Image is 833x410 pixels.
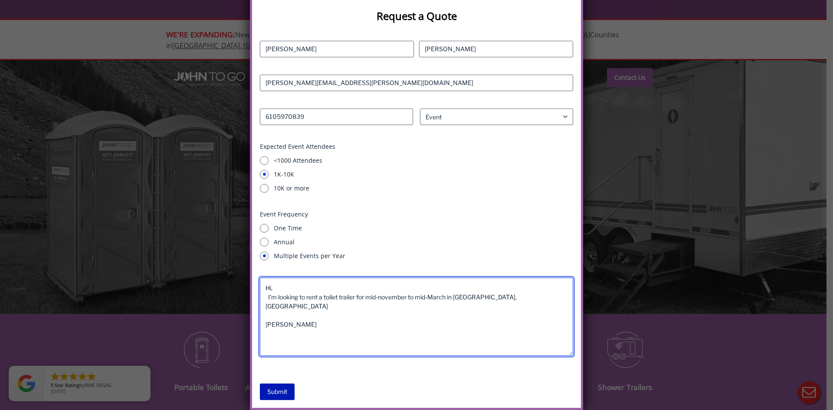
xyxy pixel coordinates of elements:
legend: Expected Event Attendees [260,142,335,151]
label: Multiple Events per Year [274,252,573,260]
input: Email [260,75,573,91]
input: Phone [260,108,413,125]
label: 1K-10K [274,170,573,179]
label: One Time [274,224,573,233]
label: Annual [274,238,573,246]
label: <1000 Attendees [274,156,573,165]
legend: Event Frequency [260,210,308,219]
input: First Name [260,41,414,57]
strong: Request a Quote [377,9,457,23]
input: Last Name [419,41,573,57]
input: Submit [260,384,295,400]
label: 10K or more [274,184,573,193]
